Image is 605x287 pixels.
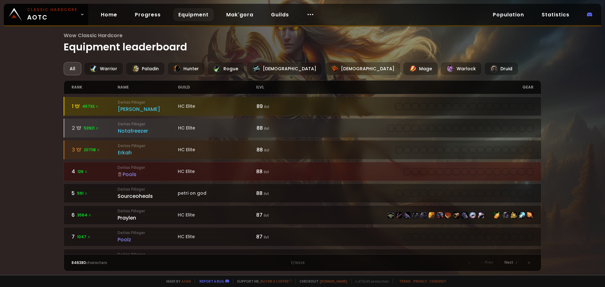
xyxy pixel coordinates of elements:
[96,8,122,21] a: Home
[118,230,178,236] small: Defias Pillager
[256,189,302,197] div: 88
[4,4,88,25] a: Classic HardcoreAOTC
[429,212,435,218] img: item-22518
[527,212,533,218] img: item-19367
[264,104,269,109] small: ilvl
[72,189,118,197] div: 5
[118,214,178,222] div: Praylen
[510,212,517,218] img: item-22942
[118,192,178,200] div: Sourceoheals
[64,97,542,116] a: 145733 Defias Pillager[PERSON_NAME]HC Elite89 ilvlitem-22498item-23057item-22499item-4335item-224...
[256,124,303,132] div: 88
[84,125,99,131] span: 53921
[537,8,574,21] a: Statistics
[404,212,410,218] img: item-22515
[445,212,451,218] img: item-22516
[178,125,256,131] div: HC Elite
[429,279,446,284] a: Consent
[64,140,542,159] a: 3207118 Defias PillagerErkahHC Elite88 ilvlitem-22498item-23057item-22983item-17723item-22496item...
[484,62,518,75] div: Druid
[72,124,118,132] div: 2
[126,62,165,75] div: Paladin
[130,8,166,21] a: Progress
[64,62,81,75] div: All
[293,261,305,266] small: / 16928
[72,260,86,265] span: 846380
[453,212,459,218] img: item-22519
[72,168,118,175] div: 4
[178,233,256,240] div: HC Elite
[118,149,178,157] div: Erkah
[264,169,269,175] small: ilvl
[72,102,118,110] div: 1
[296,279,347,284] span: Checkout
[72,211,118,219] div: 6
[256,168,302,175] div: 88
[64,32,542,55] h1: Equipment leaderboard
[118,127,178,135] div: Notafreezer
[64,249,542,268] a: 85760 Defias PillagerHopemageHC Elite87 ilvlitem-22498item-21608item-22499item-6795item-22496item...
[302,81,533,94] div: gear
[207,62,244,75] div: Rogue
[77,234,91,240] span: 1047
[167,62,205,75] div: Hunter
[221,8,258,21] a: Mak'gora
[118,81,178,94] div: name
[72,260,187,266] div: characters
[27,7,78,22] span: AOTC
[264,191,269,196] small: ilvl
[420,212,427,218] img: item-22512
[320,279,347,284] a: [DOMAIN_NAME]
[118,236,178,244] div: Poolz
[187,260,418,266] div: 1
[256,233,302,241] div: 87
[441,62,482,75] div: Warlock
[77,191,88,196] span: 591
[118,252,178,257] small: Defias Pillager
[77,212,92,218] span: 3564
[199,279,224,284] a: Report a bug
[78,169,88,175] span: 126
[118,170,178,178] div: Pools
[64,118,542,138] a: 253921 Defias PillagerNotafreezerHC Elite88 ilvlitem-22498item-23057item-22983item-2575item-22496...
[178,146,256,153] div: HC Elite
[502,212,509,218] img: item-21583
[261,279,292,284] a: Buy me a coffee
[163,279,191,284] span: Made by
[325,62,400,75] div: [DEMOGRAPHIC_DATA]
[118,105,178,113] div: [PERSON_NAME]
[181,279,191,284] a: a fan
[266,8,294,21] a: Guilds
[72,81,118,94] div: rank
[399,279,411,284] a: Terms
[488,8,529,21] a: Population
[64,32,542,39] span: Wow Classic Hardcore
[247,62,322,75] div: [DEMOGRAPHIC_DATA]
[256,146,303,154] div: 88
[178,81,256,94] div: guild
[118,165,178,170] small: Defias Pillager
[264,234,269,240] small: ilvl
[72,233,118,241] div: 7
[72,146,118,154] div: 3
[264,213,269,218] small: ilvl
[178,103,256,110] div: HC Elite
[27,7,78,13] small: Classic Hardcore
[461,212,468,218] img: item-22517
[485,260,493,265] span: Prev
[118,187,178,192] small: Defias Pillager
[256,81,302,94] div: ilvl
[470,212,476,218] img: item-22939
[437,212,443,218] img: item-22513
[396,212,402,218] img: item-21712
[118,121,178,127] small: Defias Pillager
[233,279,292,284] span: Support me,
[412,212,418,218] img: item-3427
[494,212,500,218] img: item-11122
[519,212,525,218] img: item-23048
[118,100,178,105] small: Defias Pillager
[64,162,542,181] a: 4126 Defias PillagerPoolsHC Elite88 ilvlitem-22506item-22943item-22507item-22504item-22510item-22...
[64,184,542,203] a: 5591 Defias PillagerSourceohealspetri on god88 ilvlitem-22514item-21712item-22515item-4336item-22...
[178,168,256,175] div: HC Elite
[82,104,99,109] span: 45733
